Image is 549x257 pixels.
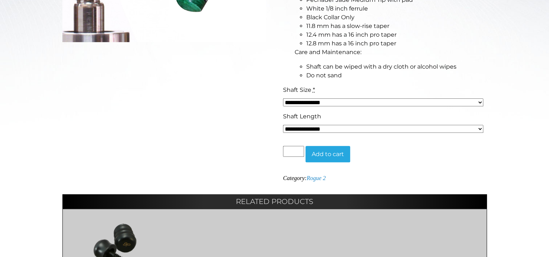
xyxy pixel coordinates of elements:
span: White 1/8 inch ferrule [306,5,368,12]
a: Rogue 2 [307,175,326,181]
span: Shaft Length [283,113,321,120]
span: Black Collar Only [306,14,355,21]
span: Shaft can be wiped with a dry cloth or alcohol wipes [306,63,456,70]
span: Shaft Size [283,86,311,93]
span: 11.8 mm has a slow-rise taper [306,23,389,29]
span: 12.8 mm has a 16 inch pro taper [306,40,396,47]
span: Care and Maintenance: [295,49,361,56]
span: 12.4 mm has a 16 inch pro taper [306,31,397,38]
abbr: required [313,86,315,93]
input: Product quantity [283,146,304,157]
span: Category: [283,175,326,181]
h2: Related products [62,194,487,209]
button: Add to cart [306,146,350,163]
span: Do not sand [306,72,342,79]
